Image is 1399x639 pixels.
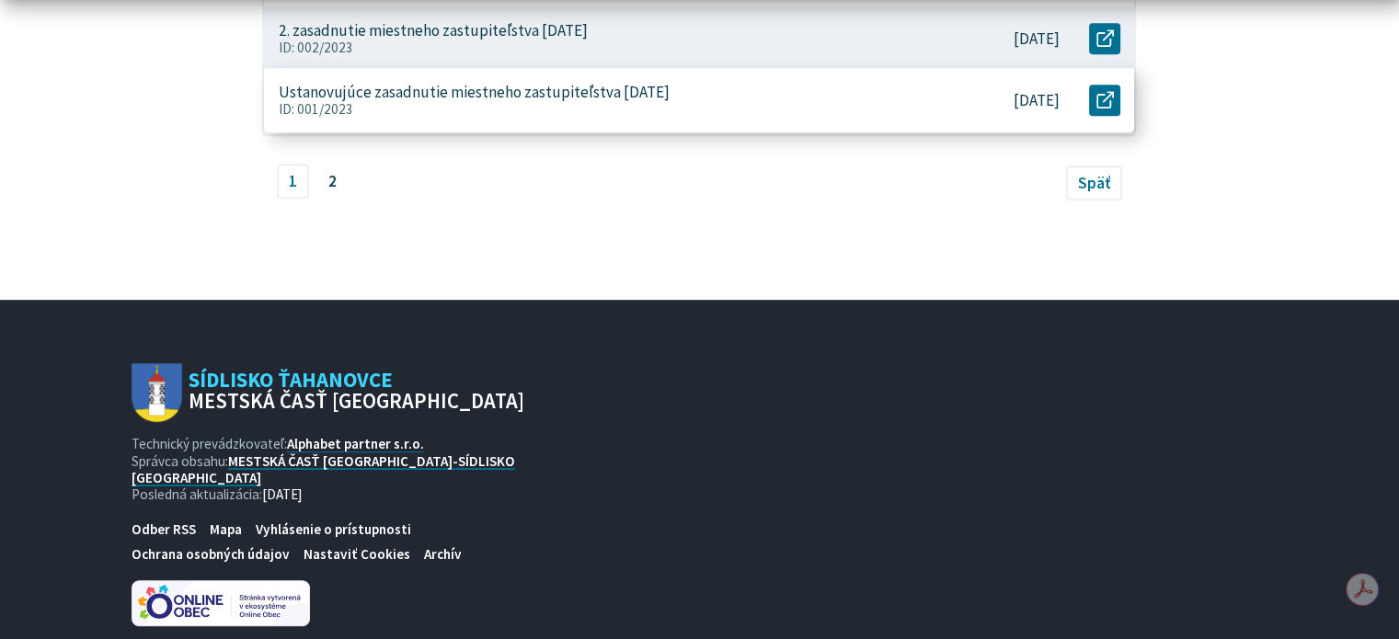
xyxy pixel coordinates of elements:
a: MESTSKÁ ČASŤ [GEOGRAPHIC_DATA]-SÍDLISKO [GEOGRAPHIC_DATA] [132,452,515,486]
p: [DATE] [1014,29,1060,49]
a: Mapa [203,518,249,542]
a: Späť [1066,165,1123,200]
a: Ochrana osobných údajov [124,542,296,566]
span: [DATE] [262,485,303,503]
img: Prejsť na domovskú stránku [132,363,182,423]
a: 1 [277,164,310,199]
span: Späť [1078,173,1110,193]
a: Odber RSS [124,518,202,542]
p: Ustanovujúce zasadnutie miestneho zastupiteľstva [DATE] [279,83,670,102]
img: Projekt Online Obec [132,580,310,626]
p: Technický prevádzkovateľ: Správca obsahu: Posledná aktualizácia: [132,436,525,503]
p: 2. zasadnutie miestneho zastupiteľstva [DATE] [279,21,588,40]
a: Archív [418,542,469,566]
p: [DATE] [1014,91,1060,110]
a: Vyhlásenie o prístupnosti [249,518,419,542]
p: ID: 001/2023 [279,101,929,118]
a: Alphabet partner s.r.o. [287,435,424,452]
span: Sídlisko Ťahanovce [182,370,525,412]
a: Logo Sídlisko Ťahanovce, prejsť na domovskú stránku. [132,363,525,423]
p: ID: 002/2023 [279,40,929,56]
a: Nastaviť Cookies [297,542,418,566]
span: 2 [316,164,350,199]
span: Mestská časť [GEOGRAPHIC_DATA] [189,391,524,412]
